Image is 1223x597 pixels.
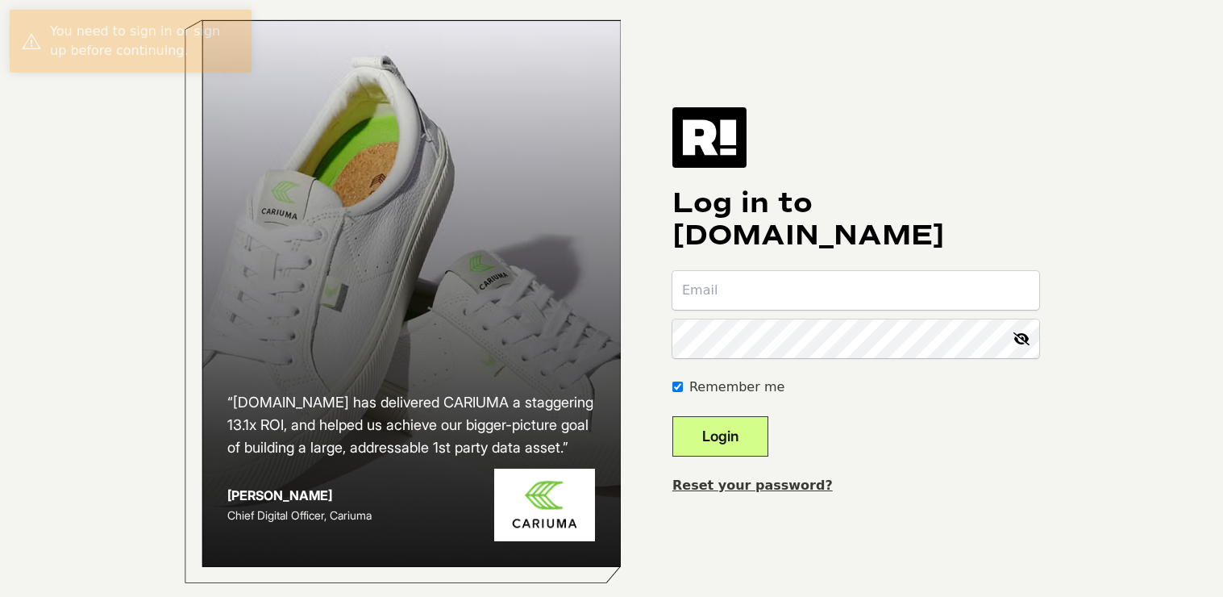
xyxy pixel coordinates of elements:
input: Email [672,271,1039,310]
div: You need to sign in or sign up before continuing. [50,22,239,61]
h2: “[DOMAIN_NAME] has delivered CARIUMA a staggering 13.1x ROI, and helped us achieve our bigger-pic... [227,391,595,459]
h1: Log in to [DOMAIN_NAME] [672,187,1039,252]
label: Remember me [689,378,784,397]
button: Login [672,416,768,457]
img: Retention.com [672,107,747,167]
span: Chief Digital Officer, Cariuma [227,508,372,522]
img: Cariuma [494,469,595,542]
a: Reset your password? [672,478,833,493]
strong: [PERSON_NAME] [227,487,332,503]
